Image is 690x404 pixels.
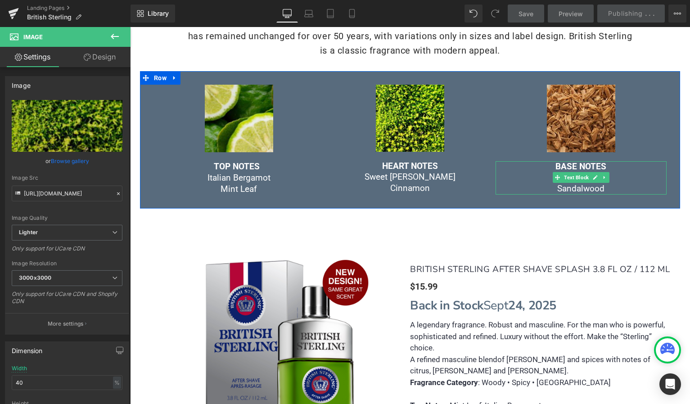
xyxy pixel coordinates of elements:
[280,276,541,282] h1: Sept
[280,253,307,266] span: $15.99
[668,5,686,23] button: More
[365,145,537,167] p: Amber • Musk
[465,5,483,23] button: Undo
[548,5,594,23] a: Preview
[12,260,122,267] div: Image Resolution
[75,58,143,125] img: Close-Up of Bergamot slices.
[378,270,392,287] span: 24
[432,145,460,156] span: Text Block
[12,342,43,354] div: Dimension
[5,313,129,334] button: More settings
[417,58,485,125] img: Close-up of sandalwood
[427,156,474,167] span: Sandalwood
[19,274,51,281] b: 3000x3000
[276,5,298,23] a: Desktop
[298,5,320,23] a: Laptop
[425,134,476,145] strong: BASE NOTES
[280,293,535,325] span: A legendary fragrance. Robust and masculine. For the man who is powerful, sophisticated and refin...
[131,5,175,23] a: New Library
[23,134,194,168] p: Italian Bergamot Mint Leaf
[12,186,122,201] input: Link
[559,9,583,18] span: Preview
[280,328,520,349] span: of [PERSON_NAME] and spices with notes of citrus, [PERSON_NAME] and [PERSON_NAME].
[194,134,365,167] p: Sweet [PERSON_NAME] Cinnamon
[320,5,341,23] a: Tablet
[280,351,348,360] strong: Fragrance Category
[12,156,122,166] div: or
[341,5,363,23] a: Mobile
[27,14,72,21] span: British Sterling
[48,320,84,328] p: More settings
[12,291,122,311] div: Only support for UCare CDN and Shopify CDN
[486,5,504,23] button: Redo
[12,375,122,390] input: auto
[27,5,131,12] a: Landing Pages
[12,365,27,372] div: Width
[19,229,38,236] b: Lighter
[280,236,540,249] a: BRITISH STERLING AFTER SHAVE SPLASH 3.8 FL OZ / 112 ML
[252,134,308,144] strong: HEART NOTES
[12,245,122,258] div: Only support for UCare CDN
[12,215,122,221] div: Image Quality
[659,373,681,395] div: Open Intercom Messenger
[12,77,31,89] div: Image
[84,134,130,145] strong: TOP NOTES
[39,44,50,58] a: Expand / Collapse
[280,270,353,287] strong: Back in Stock
[392,270,426,287] strong: , 2025
[280,327,541,350] p: A refined masculine blend
[51,153,89,169] a: Browse gallery
[22,44,39,58] span: Row
[113,377,121,389] div: %
[280,374,316,383] strong: Top Notes
[470,145,479,156] a: Expand / Collapse
[12,175,122,181] div: Image Src
[23,33,43,41] span: Image
[246,58,314,124] img: Close-up of sweet moss
[148,9,169,18] span: Library
[519,9,533,18] span: Save
[67,47,132,67] a: Design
